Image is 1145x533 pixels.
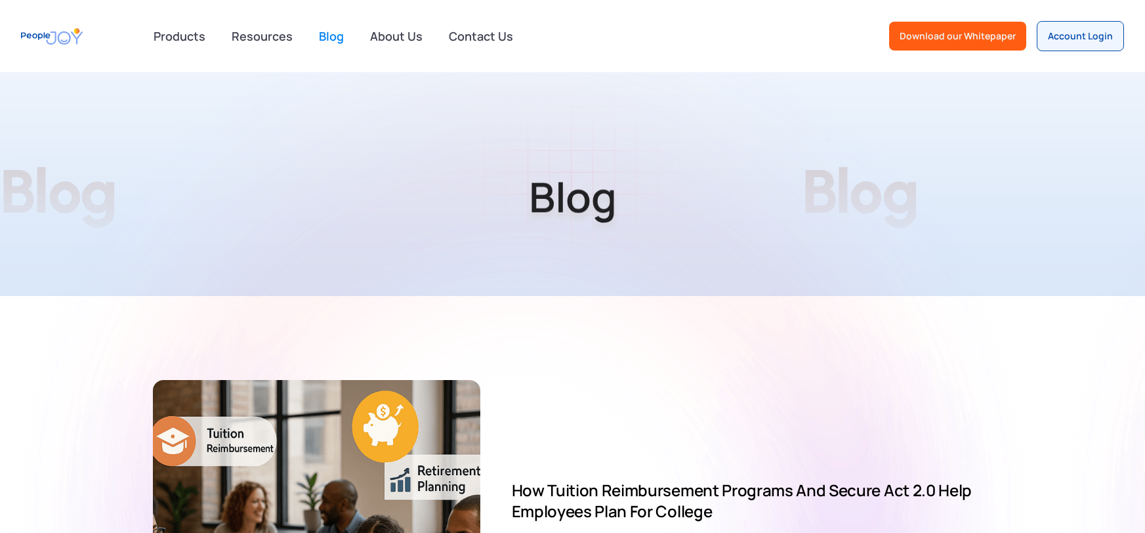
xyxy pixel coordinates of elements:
[311,22,352,51] a: Blog
[224,22,301,51] a: Resources
[441,22,521,51] a: Contact Us
[146,23,213,49] div: Products
[900,30,1016,43] div: Download our Whitepaper
[1048,30,1113,43] div: Account Login
[362,22,430,51] a: About Us
[512,480,993,522] h2: How Tuition Reimbursement Programs and Secure Act 2.0 Help Employees Plan for College
[1037,21,1124,51] a: Account Login
[21,22,83,51] a: home
[87,143,1058,251] h1: Blog
[889,22,1026,51] a: Download our Whitepaper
